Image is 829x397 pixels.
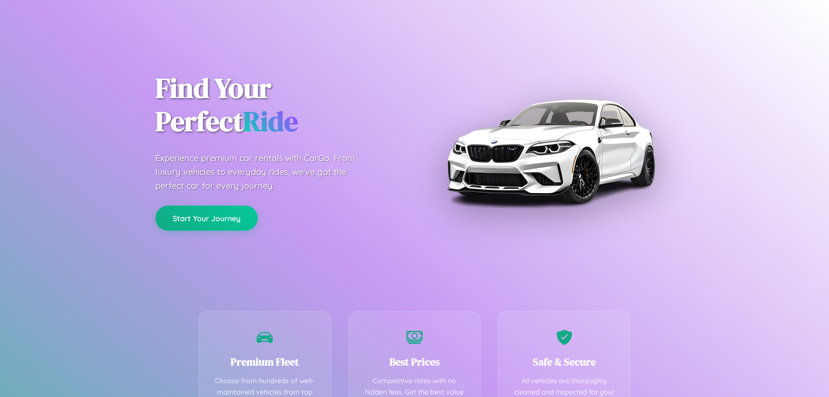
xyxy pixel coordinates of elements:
[443,43,658,259] img: Premium BMW car rental vehicle
[155,151,371,193] p: Experience premium car rentals with CarGo. From luxury vehicles to everyday rides, we've got the ...
[155,206,258,231] button: Start Your Journey
[243,102,298,140] span: Ride
[511,355,617,369] h3: Safe & Secure
[212,355,318,369] h3: Premium Fleet
[362,355,468,369] h3: Best Prices
[155,72,402,138] h1: Find Your Perfect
